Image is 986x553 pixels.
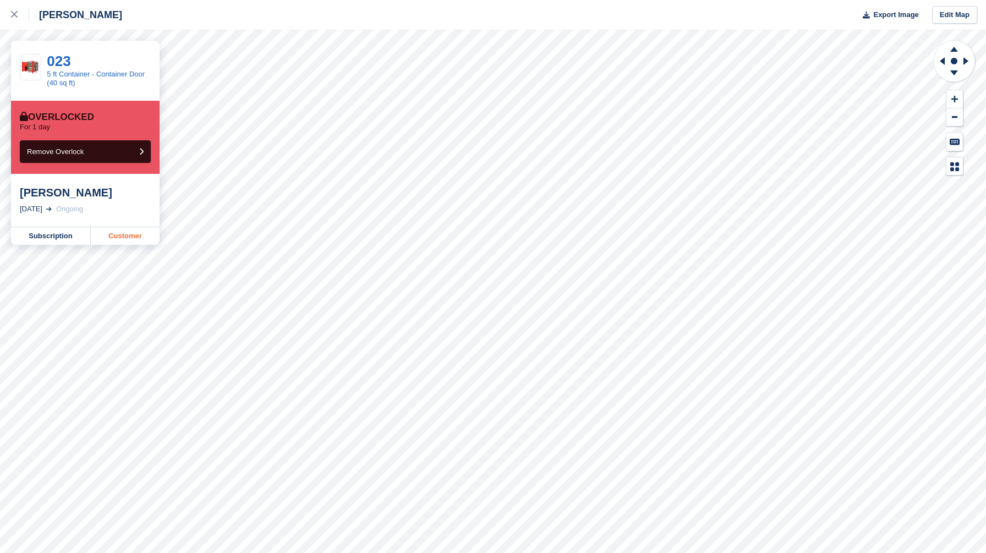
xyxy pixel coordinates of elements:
[946,157,963,176] button: Map Legend
[946,90,963,108] button: Zoom In
[56,204,83,215] div: Ongoing
[856,6,919,24] button: Export Image
[47,53,70,69] a: 023
[27,147,84,156] span: Remove Overlock
[20,112,94,123] div: Overlocked
[946,108,963,127] button: Zoom Out
[46,207,52,211] img: arrow-right-light-icn-cde0832a797a2874e46488d9cf13f60e5c3a73dbe684e267c42b8395dfbc2abf.svg
[932,6,977,24] a: Edit Map
[20,140,151,163] button: Remove Overlock
[20,60,41,74] img: 5ftContainerDiagram.jpg
[20,186,151,199] div: [PERSON_NAME]
[91,227,160,245] a: Customer
[946,133,963,151] button: Keyboard Shortcuts
[47,70,145,87] a: 5 ft Container - Container Door (40 sq ft)
[11,227,91,245] a: Subscription
[20,123,50,132] p: For 1 day
[29,8,122,21] div: [PERSON_NAME]
[20,204,42,215] div: [DATE]
[873,9,918,20] span: Export Image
